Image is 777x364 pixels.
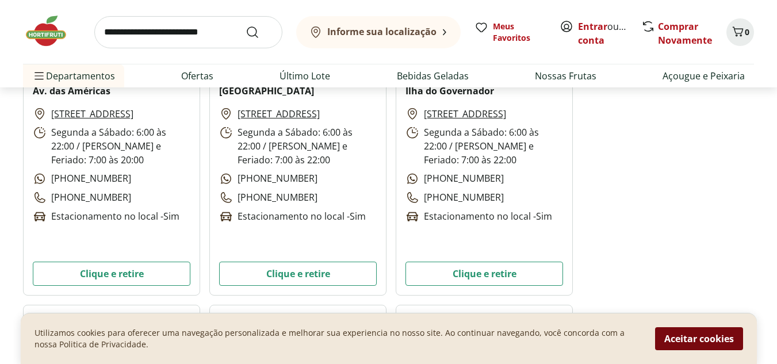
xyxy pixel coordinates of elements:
button: Informe sua localização [296,16,461,48]
button: Clique e retire [405,262,563,286]
button: Clique e retire [33,262,190,286]
img: Hortifruti [23,14,81,48]
p: [PHONE_NUMBER] [33,190,131,205]
span: Meus Favoritos [493,21,546,44]
p: [PHONE_NUMBER] [405,190,504,205]
h2: Av. das Américas [33,84,110,98]
a: Meus Favoritos [474,21,546,44]
span: ou [578,20,629,47]
p: Estacionamento no local - Sim [219,209,366,224]
a: [STREET_ADDRESS] [238,107,320,121]
button: Aceitar cookies [655,327,743,350]
p: [PHONE_NUMBER] [219,190,317,205]
a: Bebidas Geladas [397,69,469,83]
a: [STREET_ADDRESS] [424,107,506,121]
a: Criar conta [578,20,641,47]
a: Nossas Frutas [535,69,596,83]
p: Segunda a Sábado: 6:00 às 22:00 / [PERSON_NAME] e Feriado: 7:00 às 20:00 [33,125,190,167]
h2: Ilha do Governador [405,84,494,98]
button: Clique e retire [219,262,377,286]
h2: [GEOGRAPHIC_DATA] [219,84,314,98]
a: Último Lote [280,69,330,83]
a: Entrar [578,20,607,33]
span: Departamentos [32,62,115,90]
p: Utilizamos cookies para oferecer uma navegação personalizada e melhorar sua experiencia no nosso ... [35,327,641,350]
a: Comprar Novamente [658,20,712,47]
p: [PHONE_NUMBER] [33,171,131,186]
span: 0 [745,26,749,37]
b: Informe sua localização [327,25,437,38]
input: search [94,16,282,48]
p: Estacionamento no local - Sim [33,209,179,224]
p: [PHONE_NUMBER] [219,171,317,186]
a: Ofertas [181,69,213,83]
p: Segunda a Sábado: 6:00 às 22:00 / [PERSON_NAME] e Feriado: 7:00 às 22:00 [219,125,377,167]
p: Estacionamento no local - Sim [405,209,552,224]
a: [STREET_ADDRESS] [51,107,133,121]
a: Açougue e Peixaria [663,69,745,83]
button: Carrinho [726,18,754,46]
button: Menu [32,62,46,90]
button: Submit Search [246,25,273,39]
p: Segunda a Sábado: 6:00 às 22:00 / [PERSON_NAME] e Feriado: 7:00 às 22:00 [405,125,563,167]
p: [PHONE_NUMBER] [405,171,504,186]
